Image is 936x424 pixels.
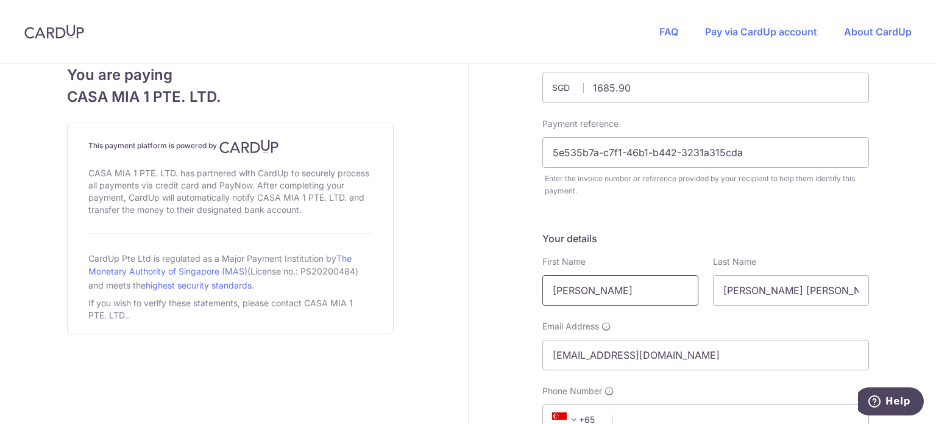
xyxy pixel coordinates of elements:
h5: Your details [542,231,869,246]
div: CASA MIA 1 PTE. LTD. has partnered with CardUp to securely process all payments via credit card a... [88,165,372,218]
h4: This payment platform is powered by [88,139,372,154]
img: CardUp [219,139,279,154]
label: Last Name [713,256,756,268]
div: CardUp Pte Ltd is regulated as a Major Payment Institution by (License no.: PS20200484) and meets... [88,248,372,295]
input: Payment amount [542,73,869,103]
div: Enter the invoice number or reference provided by your recipient to help them identify this payment. [545,173,869,197]
a: FAQ [659,26,678,38]
span: You are paying [67,64,394,86]
img: CardUp [24,24,84,39]
input: First name [542,275,698,306]
a: Pay via CardUp account [705,26,817,38]
span: Email Address [542,320,599,332]
label: Payment reference [542,118,619,130]
span: Phone Number [542,385,602,397]
a: About CardUp [844,26,912,38]
span: SGD [552,82,584,94]
input: Last name [713,275,869,306]
label: First Name [542,256,586,268]
iframe: Opens a widget where you can find more information [858,387,924,418]
input: Email address [542,340,869,370]
a: highest security standards [146,280,252,290]
span: CASA MIA 1 PTE. LTD. [67,86,394,108]
div: If you wish to verify these statements, please contact CASA MIA 1 PTE. LTD.. [88,295,372,324]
